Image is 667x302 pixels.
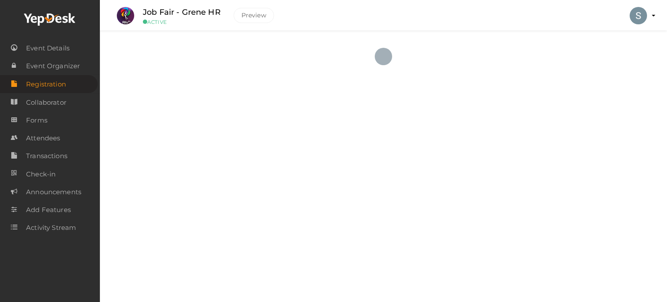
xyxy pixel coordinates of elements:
[26,201,71,219] span: Add Features
[630,7,647,24] img: ACg8ocKdPGiKo3Z1bNMVEFDtxcag8cnS8QgZaHBdLT3dS2Nha1PvAA=s100
[117,7,134,24] img: CS2O7UHK_small.png
[143,6,221,19] label: Job Fair - Grene HR
[26,166,56,183] span: Check-in
[26,129,60,147] span: Attendees
[26,147,67,165] span: Transactions
[26,57,80,75] span: Event Organizer
[26,94,66,111] span: Collaborator
[143,19,221,25] small: ACTIVE
[234,8,274,23] button: Preview
[26,219,76,236] span: Activity Stream
[26,76,66,93] span: Registration
[26,40,69,57] span: Event Details
[26,112,47,129] span: Forms
[26,183,81,201] span: Announcements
